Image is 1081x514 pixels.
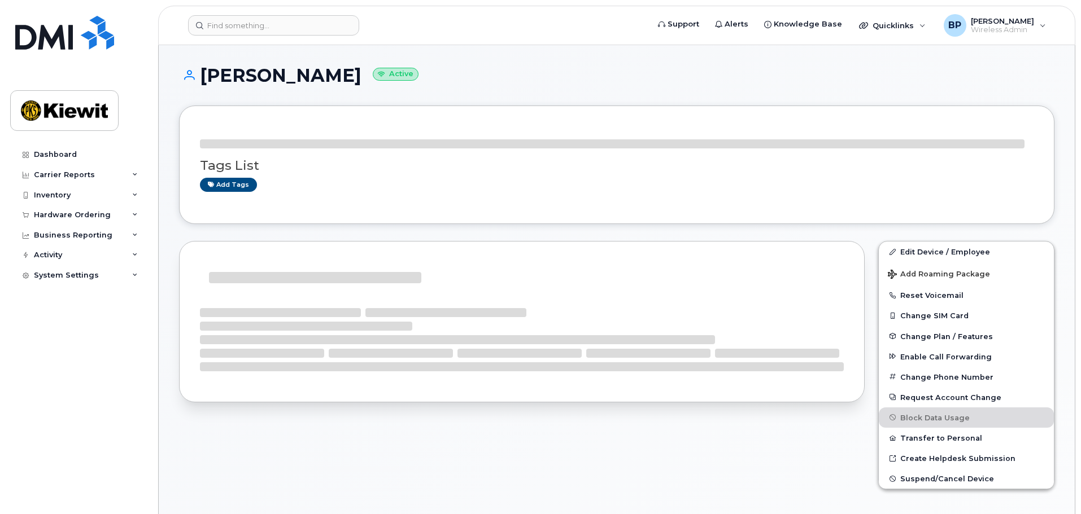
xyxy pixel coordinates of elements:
[179,65,1054,85] h1: [PERSON_NAME]
[900,352,992,361] span: Enable Call Forwarding
[879,468,1054,489] button: Suspend/Cancel Device
[900,332,993,340] span: Change Plan / Features
[879,428,1054,448] button: Transfer to Personal
[200,159,1034,173] h3: Tags List
[879,241,1054,262] a: Edit Device / Employee
[879,285,1054,305] button: Reset Voicemail
[879,305,1054,326] button: Change SIM Card
[879,346,1054,367] button: Enable Call Forwarding
[373,68,419,81] small: Active
[879,407,1054,428] button: Block Data Usage
[879,326,1054,346] button: Change Plan / Features
[879,448,1054,468] a: Create Helpdesk Submission
[879,262,1054,285] button: Add Roaming Package
[879,387,1054,407] button: Request Account Change
[879,367,1054,387] button: Change Phone Number
[200,178,257,192] a: Add tags
[888,270,990,280] span: Add Roaming Package
[900,475,994,483] span: Suspend/Cancel Device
